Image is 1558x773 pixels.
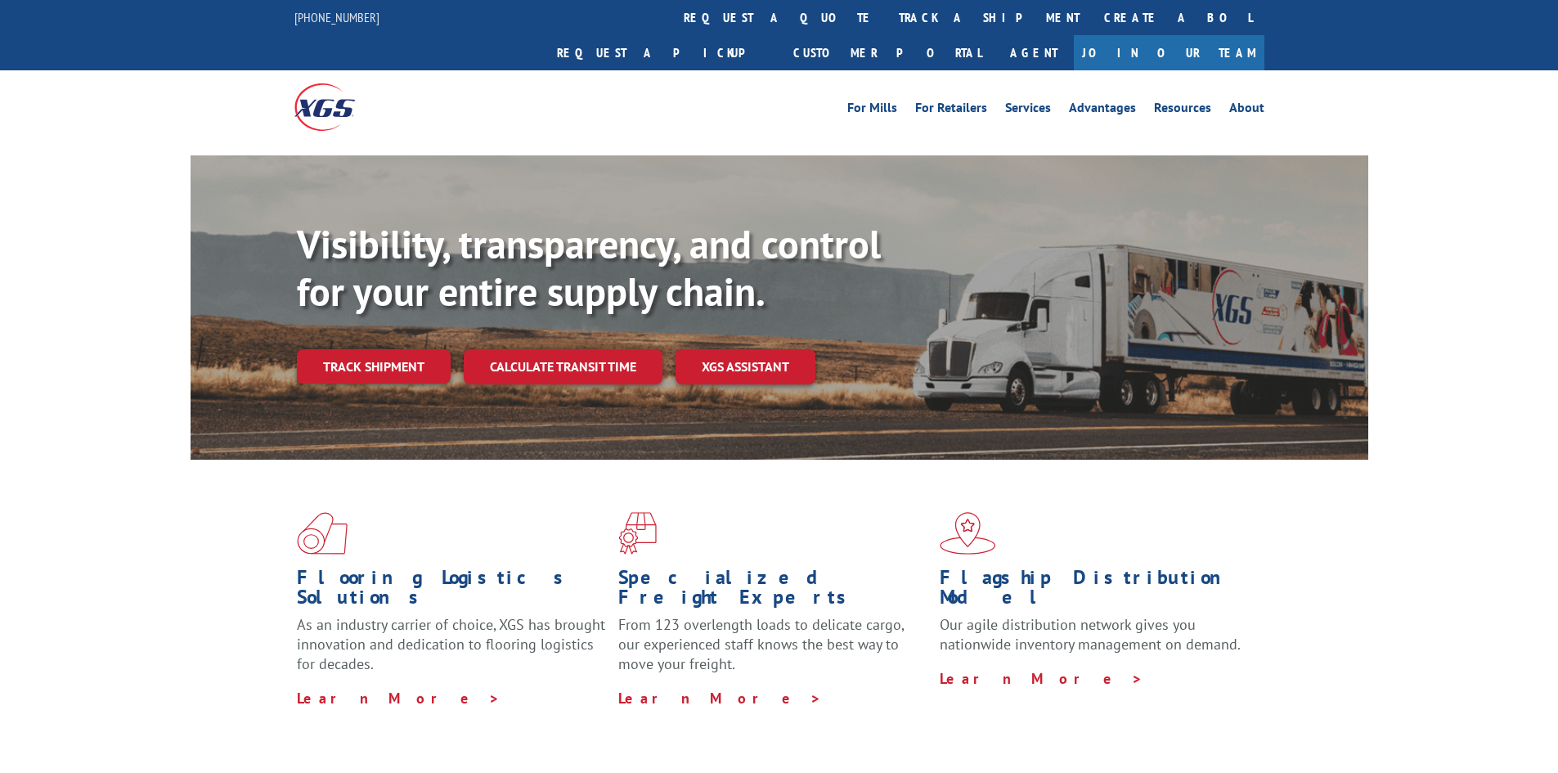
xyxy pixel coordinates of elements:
h1: Flagship Distribution Model [940,568,1249,615]
a: Agent [994,35,1074,70]
span: Our agile distribution network gives you nationwide inventory management on demand. [940,615,1241,654]
p: From 123 overlength loads to delicate cargo, our experienced staff knows the best way to move you... [618,615,927,688]
a: XGS ASSISTANT [676,349,815,384]
img: xgs-icon-flagship-distribution-model-red [940,512,996,555]
img: xgs-icon-focused-on-flooring-red [618,512,657,555]
span: As an industry carrier of choice, XGS has brought innovation and dedication to flooring logistics... [297,615,605,673]
a: Advantages [1069,101,1136,119]
h1: Flooring Logistics Solutions [297,568,606,615]
h1: Specialized Freight Experts [618,568,927,615]
a: Customer Portal [781,35,994,70]
a: Learn More > [297,689,501,708]
a: Track shipment [297,349,451,384]
a: [PHONE_NUMBER] [294,9,379,25]
a: Request a pickup [545,35,781,70]
a: Resources [1154,101,1211,119]
a: For Mills [847,101,897,119]
a: Learn More > [940,669,1143,688]
img: xgs-icon-total-supply-chain-intelligence-red [297,512,348,555]
a: About [1229,101,1264,119]
b: Visibility, transparency, and control for your entire supply chain. [297,218,881,317]
a: Learn More > [618,689,822,708]
a: Join Our Team [1074,35,1264,70]
a: Calculate transit time [464,349,662,384]
a: Services [1005,101,1051,119]
a: For Retailers [915,101,987,119]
